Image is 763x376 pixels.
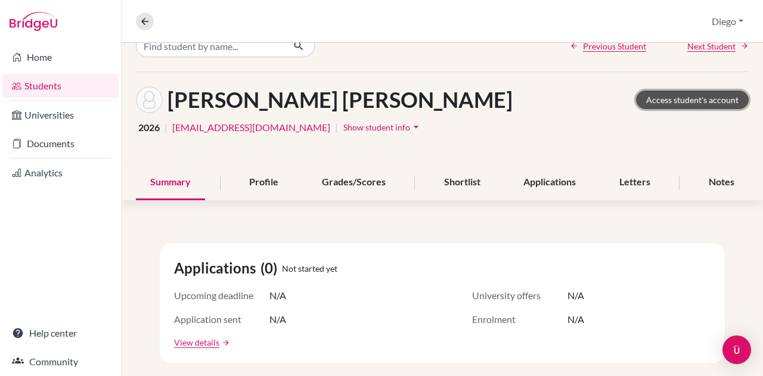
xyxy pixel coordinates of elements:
a: Home [2,45,119,69]
span: N/A [269,312,286,327]
div: Applications [509,165,590,200]
input: Find student by name... [136,35,284,57]
span: Not started yet [282,262,337,275]
a: Students [2,74,119,98]
a: [EMAIL_ADDRESS][DOMAIN_NAME] [172,120,330,135]
h1: [PERSON_NAME] [PERSON_NAME] [168,87,513,113]
span: 2026 [138,120,160,135]
a: Access student's account [636,91,749,109]
a: Help center [2,321,119,345]
a: arrow_forward [219,338,230,347]
span: N/A [567,312,584,327]
button: Show student infoarrow_drop_down [343,118,423,136]
img: Bridge-U [10,12,57,31]
div: Grades/Scores [308,165,400,200]
div: Open Intercom Messenger [722,335,751,364]
div: Letters [605,165,665,200]
div: Shortlist [430,165,495,200]
span: Next Student [687,40,736,52]
span: N/A [567,288,584,303]
span: Upcoming deadline [174,288,269,303]
div: Notes [694,165,749,200]
a: Documents [2,132,119,156]
span: Applications [174,257,260,279]
a: Universities [2,103,119,127]
span: | [335,120,338,135]
img: Juan Manuel López Correa's avatar [136,86,163,113]
span: | [165,120,168,135]
div: Profile [235,165,293,200]
a: Analytics [2,161,119,185]
span: Enrolment [472,312,567,327]
span: Application sent [174,312,269,327]
span: University offers [472,288,567,303]
span: Show student info [343,122,410,132]
a: View details [174,336,219,349]
div: Summary [136,165,205,200]
a: Next Student [687,40,749,52]
span: N/A [269,288,286,303]
i: arrow_drop_down [410,121,422,133]
span: Previous Student [583,40,646,52]
span: (0) [260,257,282,279]
button: Diego [706,10,749,33]
a: Community [2,350,119,374]
a: Previous Student [570,40,646,52]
